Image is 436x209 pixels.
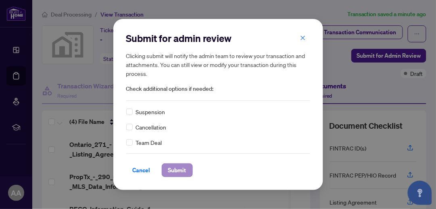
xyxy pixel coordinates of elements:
span: Submit [168,164,186,177]
span: Suspension [136,107,165,116]
button: Submit [162,163,193,177]
span: Cancellation [136,123,167,132]
h2: Submit for admin review [126,32,310,45]
button: Open asap [408,181,432,205]
span: Team Deal [136,138,162,147]
span: Cancel [133,164,150,177]
h5: Clicking submit will notify the admin team to review your transaction and attachments. You can st... [126,51,310,78]
span: Check additional options if needed: [126,84,310,94]
button: Cancel [126,163,157,177]
span: close [300,35,306,41]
